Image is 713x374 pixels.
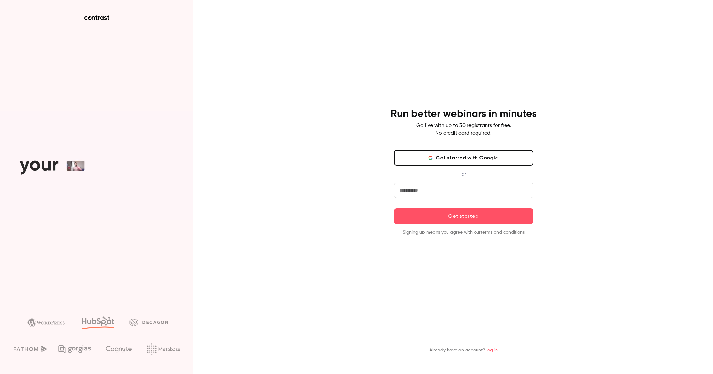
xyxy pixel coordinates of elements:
[390,108,537,120] h4: Run better webinars in minutes
[458,171,469,177] span: or
[394,229,533,235] p: Signing up means you agree with our
[416,122,511,137] p: Go live with up to 30 registrants for free. No credit card required.
[481,230,525,235] a: terms and conditions
[394,208,533,224] button: Get started
[129,319,168,326] img: decagon
[394,150,533,166] button: Get started with Google
[429,347,498,353] p: Already have an account?
[485,348,498,352] a: Log in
